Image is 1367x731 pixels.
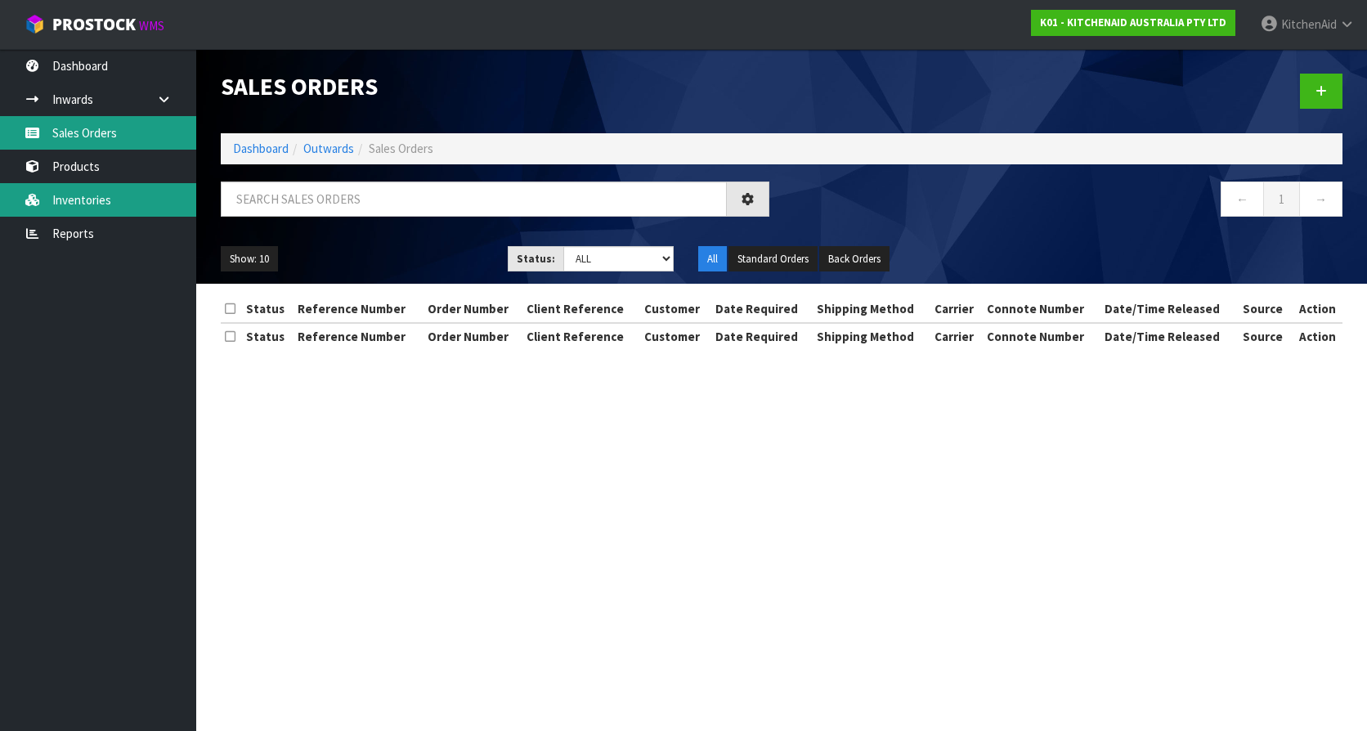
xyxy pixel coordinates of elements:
th: Source [1239,323,1293,349]
th: Date Required [711,296,813,322]
th: Reference Number [294,323,423,349]
span: Sales Orders [369,141,433,156]
th: Action [1293,296,1342,322]
button: Standard Orders [728,246,818,272]
th: Action [1293,323,1342,349]
th: Client Reference [522,296,640,322]
th: Date/Time Released [1100,296,1238,322]
button: Back Orders [819,246,890,272]
strong: Status: [517,252,555,266]
th: Status [242,323,294,349]
th: Connote Number [983,323,1100,349]
th: Order Number [424,323,523,349]
th: Date Required [711,323,813,349]
h1: Sales Orders [221,74,769,100]
a: Outwards [303,141,354,156]
th: Connote Number [983,296,1100,322]
input: Search sales orders [221,182,727,217]
img: cube-alt.png [25,14,45,34]
button: All [698,246,727,272]
strong: K01 - KITCHENAID AUSTRALIA PTY LTD [1040,16,1226,29]
th: Carrier [930,323,984,349]
th: Reference Number [294,296,423,322]
th: Shipping Method [813,323,930,349]
th: Carrier [930,296,984,322]
th: Date/Time Released [1100,323,1238,349]
th: Client Reference [522,323,640,349]
th: Customer [640,296,711,322]
th: Source [1239,296,1293,322]
th: Status [242,296,294,322]
a: ← [1221,182,1264,217]
a: 1 [1263,182,1300,217]
span: KitchenAid [1281,16,1337,32]
th: Shipping Method [813,296,930,322]
a: Dashboard [233,141,289,156]
th: Order Number [424,296,523,322]
button: Show: 10 [221,246,278,272]
nav: Page navigation [794,182,1342,222]
th: Customer [640,323,711,349]
small: WMS [139,18,164,34]
a: → [1299,182,1342,217]
span: ProStock [52,14,136,35]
